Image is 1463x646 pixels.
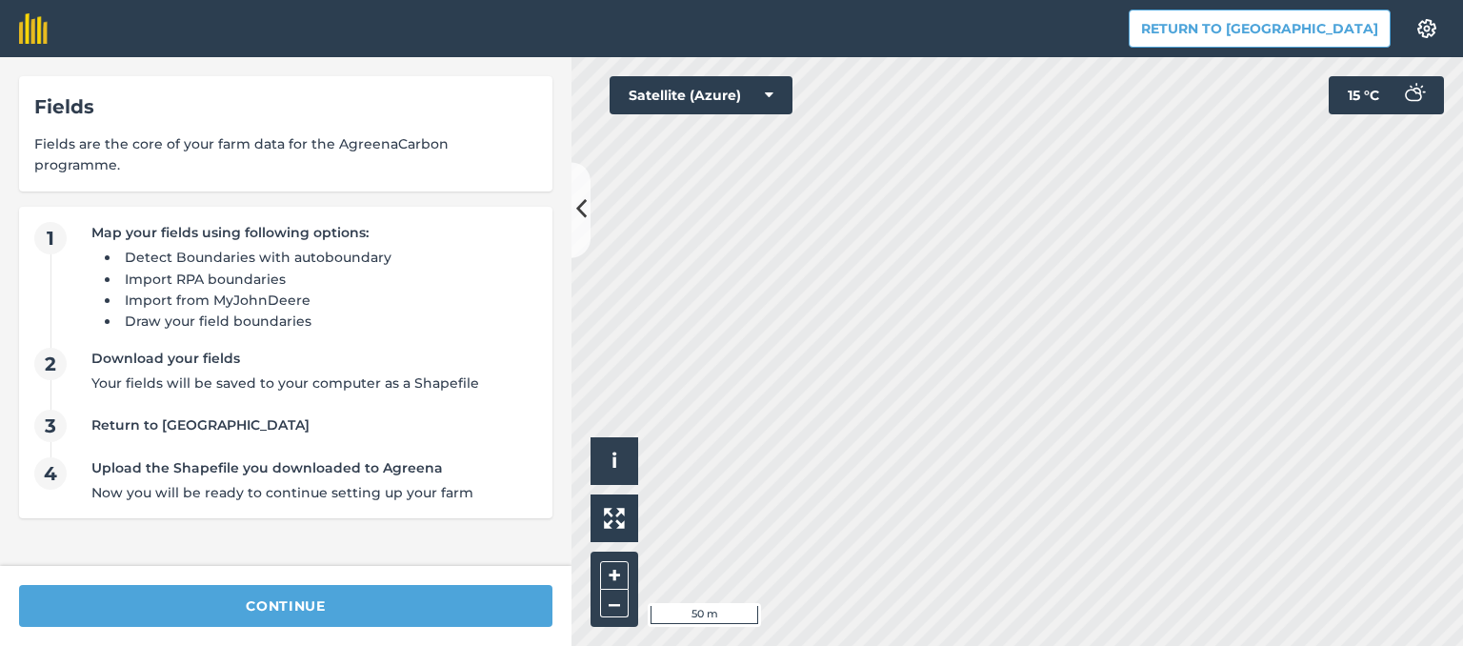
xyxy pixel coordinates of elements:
[34,133,537,176] span: Fields are the core of your farm data for the AgreenaCarbon programme.
[120,269,528,290] li: Import RPA boundaries
[600,590,629,617] button: –
[610,76,792,114] button: Satellite (Azure)
[1329,76,1444,114] button: 15 °C
[19,585,552,627] button: continue
[591,437,638,485] button: i
[1129,10,1391,48] button: Return to [GEOGRAPHIC_DATA]
[91,373,528,394] div: Your fields will be saved to your computer as a Shapefile
[1415,19,1438,38] img: A cog icon
[34,457,67,490] span: 4
[34,410,67,442] span: 3
[91,222,528,243] div: Map your fields using following options:
[120,290,528,311] li: Import from MyJohnDeere
[120,247,528,268] li: Detect Boundaries with autoboundary
[34,222,67,254] span: 1
[19,13,48,44] img: fieldmargin Logo
[91,482,528,503] div: Now you will be ready to continue setting up your farm
[91,457,528,478] div: Upload the Shapefile you downloaded to Agreena
[1394,76,1433,114] img: svg+xml;base64,PD94bWwgdmVyc2lvbj0iMS4wIiBlbmNvZGluZz0idXRmLTgiPz4KPCEtLSBHZW5lcmF0b3I6IEFkb2JlIE...
[604,508,625,529] img: Four arrows, one pointing top left, one top right, one bottom right and the last bottom left
[91,348,528,369] div: Download your fields
[34,348,67,380] span: 2
[34,91,537,122] div: Fields
[120,311,528,332] li: Draw your field boundaries
[1348,76,1379,114] span: 15 ° C
[611,449,617,473] span: i
[600,561,629,590] button: +
[91,414,528,435] div: Return to [GEOGRAPHIC_DATA]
